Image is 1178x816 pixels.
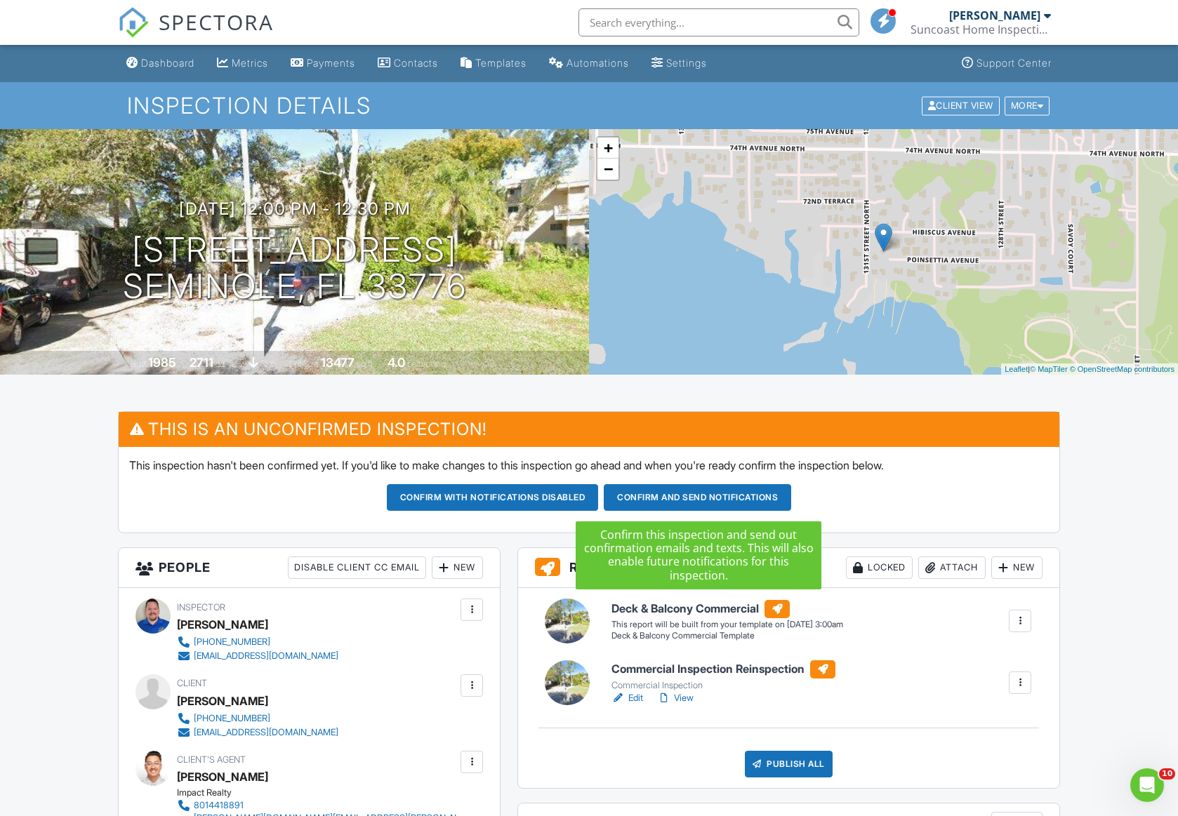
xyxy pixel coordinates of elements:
[177,678,207,688] span: Client
[131,359,146,369] span: Built
[177,754,246,765] span: Client's Agent
[177,711,338,725] a: [PHONE_NUMBER]
[1030,365,1068,373] a: © MapTiler
[260,359,276,369] span: slab
[159,7,274,36] span: SPECTORA
[1159,768,1175,780] span: 10
[177,766,268,787] a: [PERSON_NAME]
[394,57,438,69] div: Contacts
[123,232,467,306] h1: [STREET_ADDRESS] Seminole, FL 33776
[177,725,338,740] a: [EMAIL_ADDRESS][DOMAIN_NAME]
[611,619,843,630] div: This report will be built from your template on [DATE] 3:00am
[194,713,270,724] div: [PHONE_NUMBER]
[911,22,1051,36] div: Suncoast Home Inspections
[321,355,355,370] div: 13477
[177,649,338,663] a: [EMAIL_ADDRESS][DOMAIN_NAME]
[611,680,835,691] div: Commercial Inspection
[646,51,713,76] a: Settings
[177,602,225,613] span: Inspector
[846,556,913,579] div: Locked
[289,359,319,369] span: Lot Size
[118,19,274,48] a: SPECTORA
[148,355,176,370] div: 1985
[177,635,338,649] a: [PHONE_NUMBER]
[288,556,426,579] div: Disable Client CC Email
[956,51,1057,76] a: Support Center
[920,100,1003,110] a: Client View
[121,51,200,76] a: Dashboard
[177,614,268,635] div: [PERSON_NAME]
[177,798,457,812] a: 8014418891
[1005,365,1028,373] a: Leaflet
[578,8,859,36] input: Search everything...
[918,556,986,579] div: Attach
[119,548,500,588] h3: People
[407,359,447,369] span: bathrooms
[211,51,274,76] a: Metrics
[597,138,618,159] a: Zoom in
[177,690,268,711] div: [PERSON_NAME]
[1005,96,1050,115] div: More
[991,556,1043,579] div: New
[285,51,361,76] a: Payments
[1070,365,1174,373] a: © OpenStreetMap contributors
[177,787,468,798] div: Impact Realty
[611,660,835,678] h6: Commercial Inspection Reinspection
[475,57,527,69] div: Templates
[216,359,235,369] span: sq. ft.
[194,636,270,648] div: [PHONE_NUMBER]
[129,457,1049,473] p: This inspection hasn't been confirmed yet. If you'd like to make changes to this inspection go ah...
[179,199,411,218] h3: [DATE] 12:00 pm - 12:30 pm
[232,57,268,69] div: Metrics
[194,650,338,662] div: [EMAIL_ADDRESS][DOMAIN_NAME]
[194,800,244,811] div: 8014418891
[127,93,1052,118] h1: Inspection Details
[194,727,338,738] div: [EMAIL_ADDRESS][DOMAIN_NAME]
[922,96,1000,115] div: Client View
[388,355,405,370] div: 4.0
[666,57,707,69] div: Settings
[432,556,483,579] div: New
[118,7,149,38] img: The Best Home Inspection Software - Spectora
[1001,363,1178,375] div: |
[611,660,835,691] a: Commercial Inspection Reinspection Commercial Inspection
[190,355,213,370] div: 2711
[745,751,833,777] div: Publish All
[611,691,643,705] a: Edit
[597,159,618,180] a: Zoom out
[949,8,1040,22] div: [PERSON_NAME]
[604,484,791,511] button: Confirm and send notifications
[119,412,1059,446] h3: This is an Unconfirmed Inspection!
[1130,768,1164,802] iframe: Intercom live chat
[977,57,1052,69] div: Support Center
[455,51,532,76] a: Templates
[141,57,194,69] div: Dashboard
[387,484,599,511] button: Confirm with notifications disabled
[657,691,694,705] a: View
[611,600,843,618] h6: Deck & Balcony Commercial
[567,57,629,69] div: Automations
[357,359,374,369] span: sq.ft.
[543,51,635,76] a: Automations (Basic)
[611,630,843,642] div: Deck & Balcony Commercial Template
[518,548,1059,588] h3: Reports
[372,51,444,76] a: Contacts
[307,57,355,69] div: Payments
